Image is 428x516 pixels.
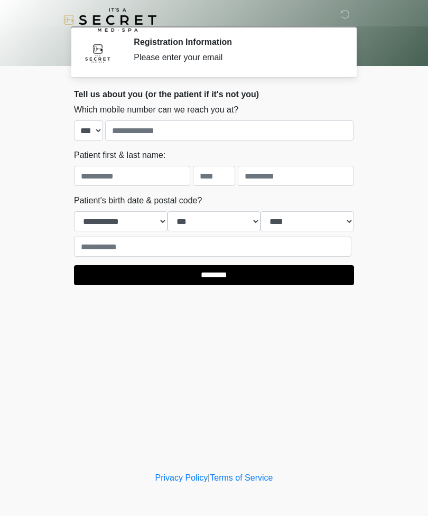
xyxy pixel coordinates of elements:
a: | [208,473,210,482]
label: Patient first & last name: [74,149,165,162]
a: Privacy Policy [155,473,208,482]
img: Agent Avatar [82,37,114,69]
div: Please enter your email [134,51,338,64]
label: Patient's birth date & postal code? [74,194,202,207]
h2: Tell us about you (or the patient if it's not you) [74,89,354,99]
a: Terms of Service [210,473,273,482]
img: It's A Secret Med Spa Logo [63,8,156,32]
h2: Registration Information [134,37,338,47]
label: Which mobile number can we reach you at? [74,104,238,116]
